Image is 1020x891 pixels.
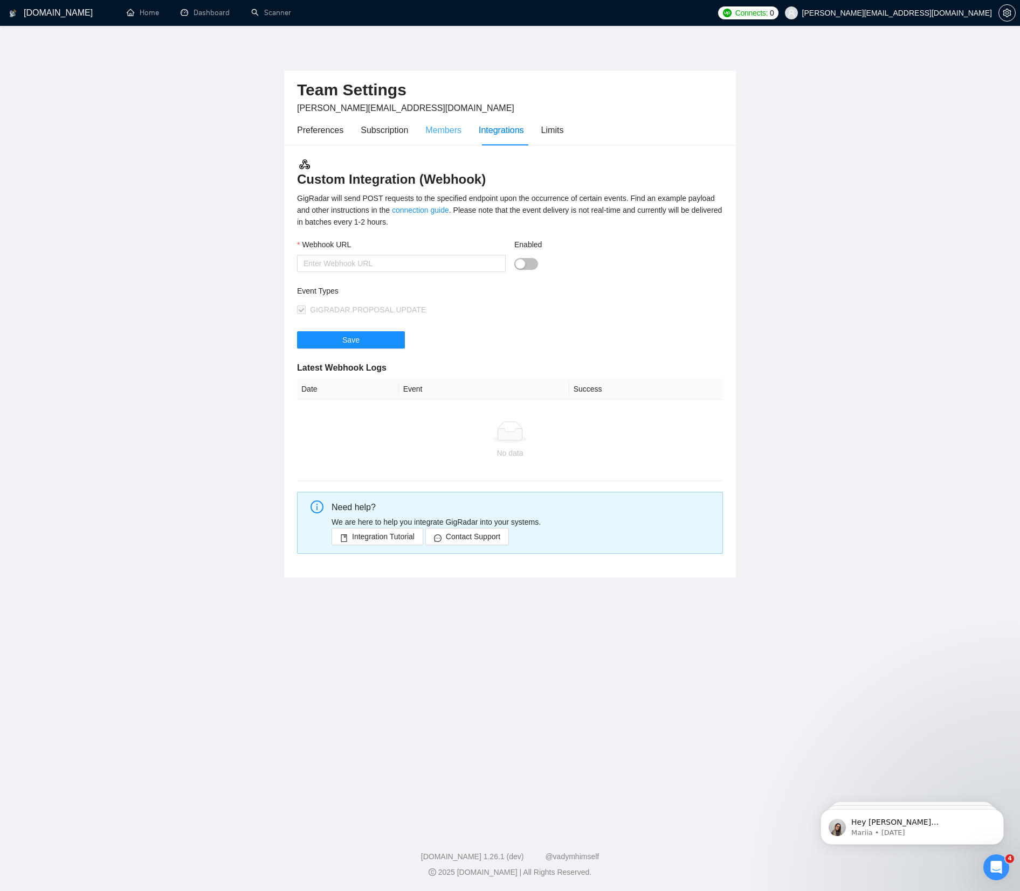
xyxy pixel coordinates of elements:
[297,123,343,137] div: Preferences
[332,532,423,541] a: bookIntegration Tutorial
[514,258,538,270] button: Enabled
[297,79,723,101] h2: Team Settings
[297,379,399,400] th: Date
[541,123,564,137] div: Limits
[425,528,509,545] button: messageContact Support
[998,9,1016,17] a: setting
[421,852,524,861] a: [DOMAIN_NAME] 1.26.1 (dev)
[998,4,1016,22] button: setting
[723,9,732,17] img: upwork-logo.png
[181,8,230,17] a: dashboardDashboard
[297,158,723,188] h3: Custom Integration (Webhook)
[392,206,449,214] a: connection guide
[311,500,323,513] span: info-circle
[332,516,714,528] p: We are here to help you integrate GigRadar into your systems.
[479,123,524,137] div: Integrations
[332,528,423,545] button: bookIntegration Tutorial
[298,158,311,171] img: webhook.3a52c8ec.svg
[297,103,514,113] span: [PERSON_NAME][EMAIL_ADDRESS][DOMAIN_NAME]
[301,447,719,459] div: No data
[297,331,405,349] button: Save
[297,285,339,297] label: Event Types
[297,255,506,272] input: Webhook URL
[47,41,186,51] p: Message from Mariia, sent 7w ago
[429,868,436,876] span: copyright
[514,239,542,250] label: Enabled
[999,9,1015,17] span: setting
[9,867,1011,878] div: 2025 [DOMAIN_NAME] | All Rights Reserved.
[297,192,723,228] div: GigRadar will send POST requests to the specified endpoint upon the occurrence of certain events....
[446,531,500,542] span: Contact Support
[47,31,186,254] span: Hey [PERSON_NAME][EMAIL_ADDRESS][DOMAIN_NAME], Do you want to learn how to integrate GigRadar wit...
[434,534,442,542] span: message
[332,503,376,512] span: Need help?
[342,334,360,346] span: Save
[399,379,569,400] th: Event
[770,7,774,19] span: 0
[788,9,795,17] span: user
[251,8,291,17] a: searchScanner
[983,854,1009,880] iframe: Intercom live chat
[297,361,723,374] h5: Latest Webhook Logs
[569,379,723,400] th: Success
[352,531,415,542] span: Integration Tutorial
[340,534,348,542] span: book
[310,305,426,314] span: GIGRADAR.PROPOSAL.UPDATE
[297,239,351,250] label: Webhook URL
[735,7,768,19] span: Connects:
[545,852,599,861] a: @vadymhimself
[425,123,461,137] div: Members
[804,786,1020,862] iframe: Intercom notifications message
[9,5,17,22] img: logo
[1005,854,1014,863] span: 4
[361,123,408,137] div: Subscription
[127,8,159,17] a: homeHome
